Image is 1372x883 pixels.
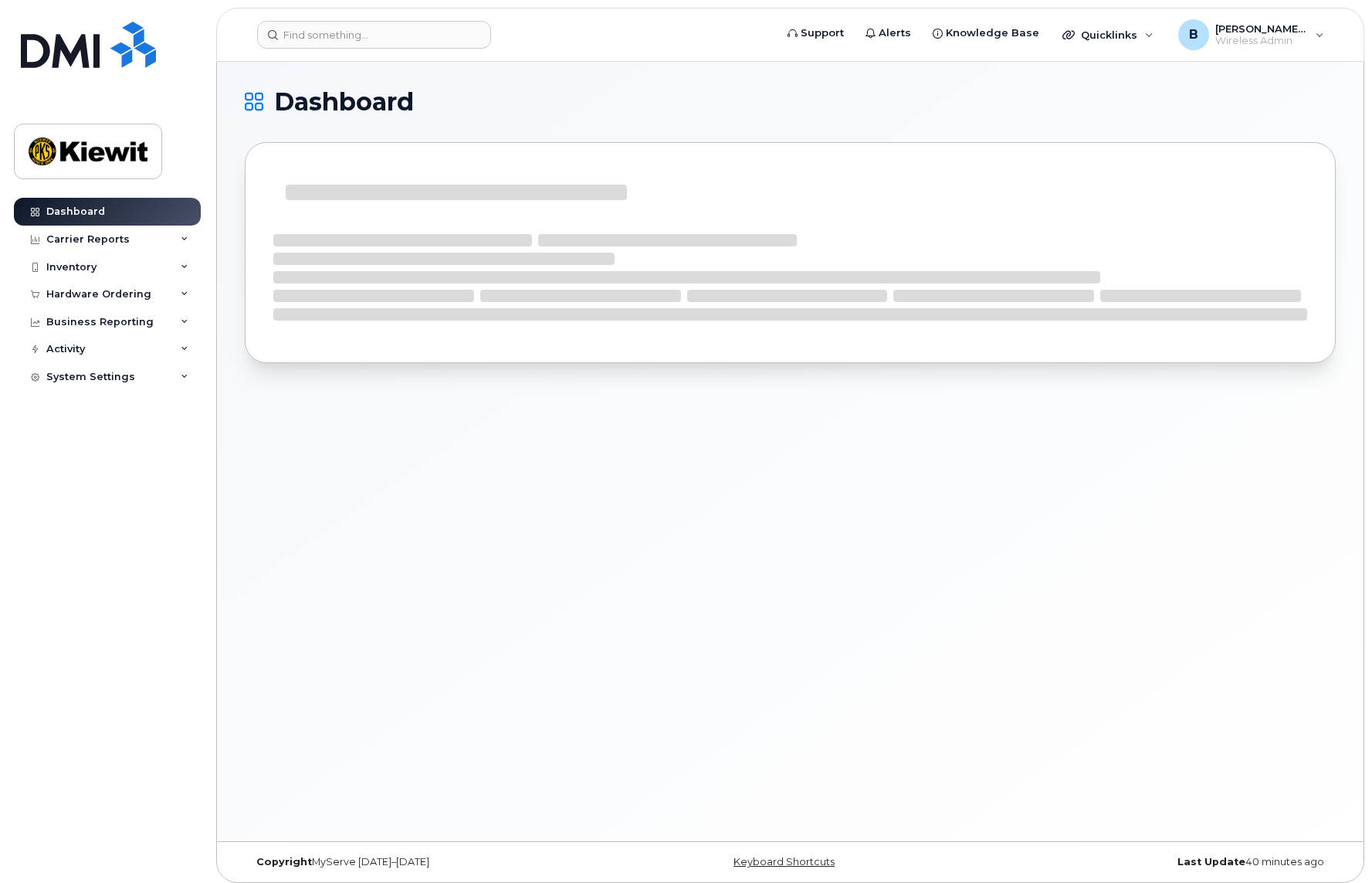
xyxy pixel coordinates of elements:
[1177,856,1245,868] strong: Last Update
[274,90,414,114] span: Dashboard
[245,856,608,868] div: MyServe [DATE]–[DATE]
[972,856,1336,868] div: 40 minutes ago
[733,856,835,868] a: Keyboard Shortcuts
[256,856,312,868] strong: Copyright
